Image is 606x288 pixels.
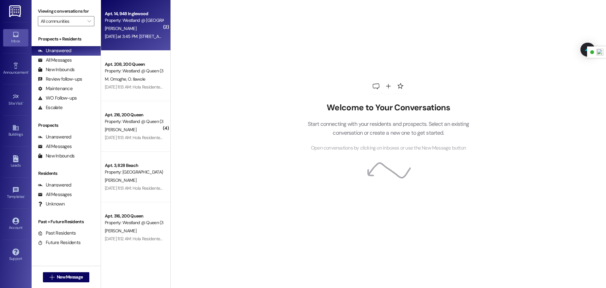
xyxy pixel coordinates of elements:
div: Residents [32,170,101,177]
div: Prospects [32,122,101,129]
div: Maintenance [38,85,73,92]
a: Buildings [3,122,28,139]
span: [PERSON_NAME] [105,177,136,183]
span: O. Ilawole [128,76,145,82]
div: New Inbounds [38,66,74,73]
div: New Inbounds [38,153,74,159]
a: Account [3,216,28,233]
div: [DATE] at 3:45 PM: [STREET_ADDRESS] Inglewood [US_STATE] [105,34,217,39]
input: All communities [41,16,84,26]
div: Apt. 316, 200 Queen [105,213,163,219]
span: M. Omoghe [105,76,128,82]
span: [PERSON_NAME] [105,26,136,31]
div: Property: Westland @ Queen (3266) [105,118,163,125]
div: Future Residents [38,239,80,246]
a: Templates • [3,185,28,202]
div: Unanswered [38,182,71,188]
i:  [50,275,54,280]
div: Prospects + Residents [32,36,101,42]
div: All Messages [38,191,72,198]
div: Apt. 3, 828 Beach [105,162,163,169]
div: Unknown [38,201,65,207]
div: Property: Westland @ Queen (3266) [105,68,163,74]
div: Apt. 208, 200 Queen [105,61,163,68]
button: New Message [43,272,90,282]
div: Past Residents [38,230,76,236]
a: Support [3,247,28,264]
div: Escalate [38,104,62,111]
span: • [28,69,29,74]
div: Unanswered [38,47,71,54]
p: Start connecting with your residents and prospects. Select an existing conversation or create a n... [298,119,478,138]
a: Inbox [3,29,28,46]
span: • [23,100,24,105]
a: Leads [3,153,28,170]
img: ResiDesk Logo [9,5,22,17]
div: Property: [GEOGRAPHIC_DATA] ([STREET_ADDRESS]) (3280) [105,169,163,175]
div: Review follow-ups [38,76,82,83]
span: • [24,193,25,198]
div: Property: Westland @ [GEOGRAPHIC_DATA] (3272) [105,17,163,24]
a: Site Visit • [3,91,28,108]
div: Unanswered [38,134,71,140]
div: All Messages [38,57,72,64]
label: Viewing conversations for [38,6,94,16]
h2: Welcome to Your Conversations [298,103,478,113]
div: All Messages [38,143,72,150]
span: Open conversations by clicking on inboxes or use the New Message button [311,144,466,152]
div: Apt. 14, 948 Inglewood [105,10,163,17]
div: WO Follow-ups [38,95,77,101]
div: Apt. 216, 200 Queen [105,112,163,118]
i:  [87,19,91,24]
span: [PERSON_NAME] [105,127,136,132]
div: Property: Westland @ Queen (3266) [105,219,163,226]
div: Past + Future Residents [32,218,101,225]
span: New Message [57,274,83,280]
span: [PERSON_NAME] [105,228,136,234]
